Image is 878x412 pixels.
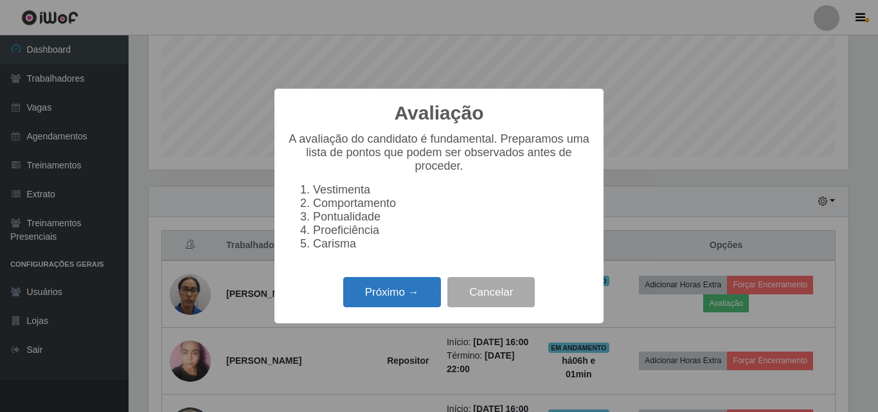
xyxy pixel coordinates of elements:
[447,277,535,307] button: Cancelar
[313,224,591,237] li: Proeficiência
[395,102,484,125] h2: Avaliação
[287,132,591,173] p: A avaliação do candidato é fundamental. Preparamos uma lista de pontos que podem ser observados a...
[343,277,441,307] button: Próximo →
[313,210,591,224] li: Pontualidade
[313,183,591,197] li: Vestimenta
[313,197,591,210] li: Comportamento
[313,237,591,251] li: Carisma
